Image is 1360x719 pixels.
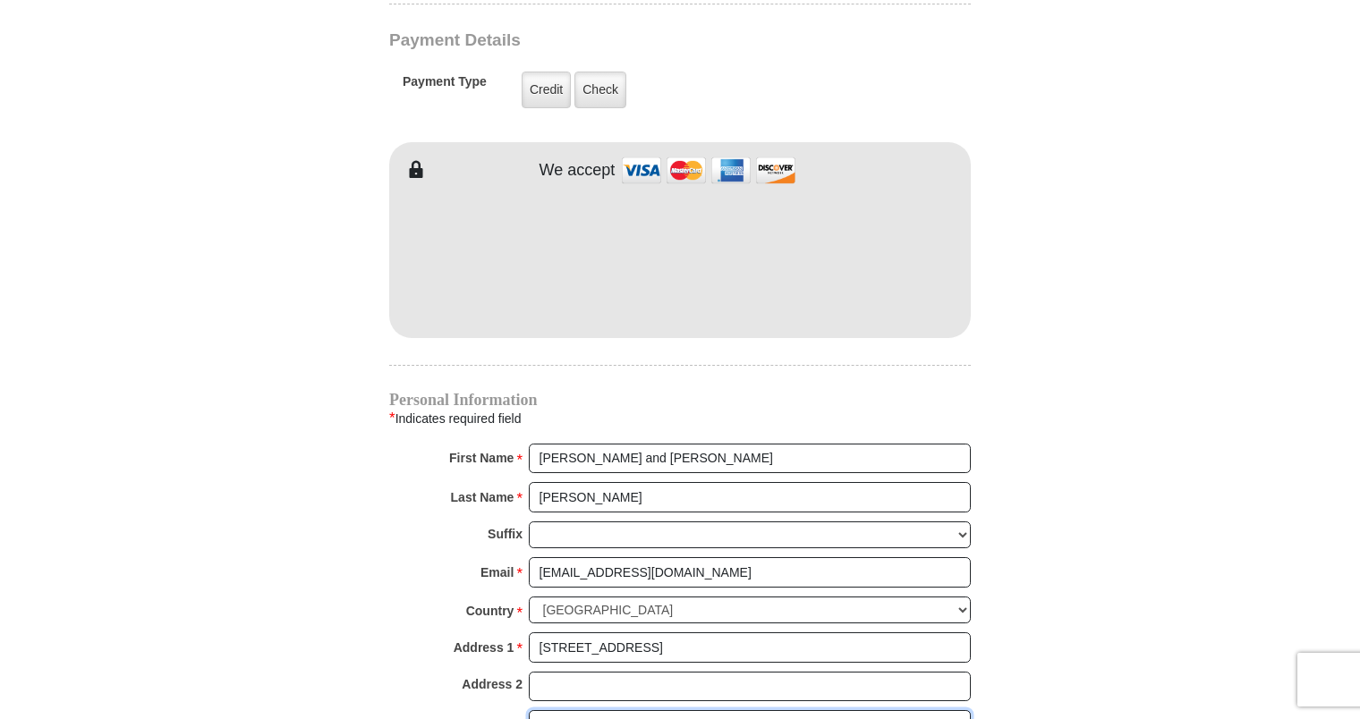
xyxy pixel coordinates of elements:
strong: Address 1 [454,635,514,660]
strong: First Name [449,445,514,470]
strong: Last Name [451,485,514,510]
h4: Personal Information [389,393,971,407]
h5: Payment Type [403,74,487,98]
h3: Payment Details [389,30,846,51]
label: Credit [522,72,571,108]
strong: Email [480,560,514,585]
label: Check [574,72,626,108]
strong: Country [466,598,514,623]
div: Indicates required field [389,407,971,430]
strong: Suffix [488,521,523,546]
img: credit cards accepted [619,151,798,190]
h4: We accept [540,161,616,181]
strong: Address 2 [462,672,523,697]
